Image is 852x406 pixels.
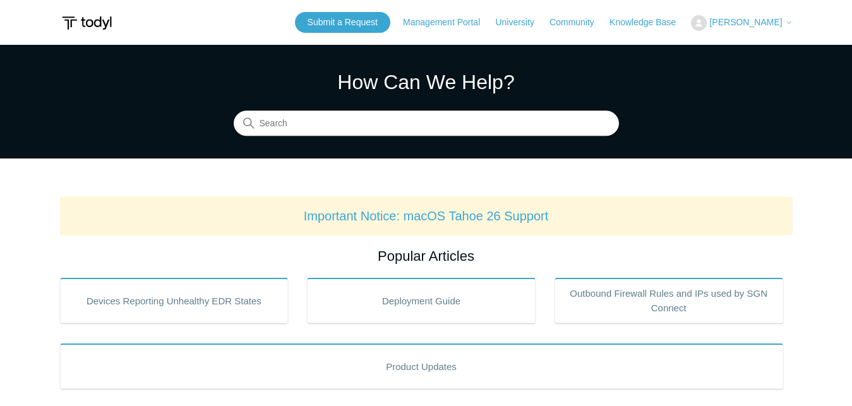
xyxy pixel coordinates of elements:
a: Important Notice: macOS Tahoe 26 Support [304,209,549,223]
a: University [495,16,546,29]
h1: How Can We Help? [234,67,619,97]
a: Deployment Guide [307,278,536,323]
span: [PERSON_NAME] [709,17,782,27]
a: Management Portal [403,16,493,29]
a: Community [549,16,607,29]
img: Todyl Support Center Help Center home page [60,11,114,35]
h2: Popular Articles [60,246,793,266]
a: Devices Reporting Unhealthy EDR States [60,278,289,323]
input: Search [234,111,619,136]
button: [PERSON_NAME] [691,15,792,31]
a: Knowledge Base [609,16,688,29]
a: Outbound Firewall Rules and IPs used by SGN Connect [555,278,783,323]
a: Submit a Request [295,12,390,33]
a: Product Updates [60,343,783,389]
